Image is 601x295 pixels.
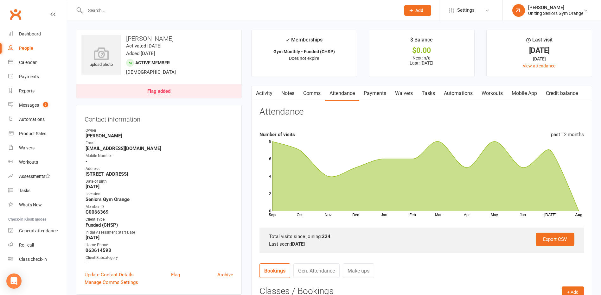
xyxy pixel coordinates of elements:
[8,238,67,252] a: Roll call
[86,146,233,151] strong: [EMAIL_ADDRESS][DOMAIN_NAME]
[8,155,67,169] a: Workouts
[269,240,574,248] div: Last seen:
[19,242,34,248] div: Roll call
[85,113,233,123] h3: Contact information
[375,47,469,54] div: $0.00
[8,55,67,70] a: Calendar
[410,36,433,47] div: $ Balance
[19,174,50,179] div: Assessments
[8,127,67,141] a: Product Sales
[81,47,121,68] div: upload photo
[19,257,47,262] div: Class check-in
[8,84,67,98] a: Reports
[404,5,431,16] button: Add
[259,107,304,117] h3: Attendance
[528,5,583,10] div: [PERSON_NAME]
[86,179,233,185] div: Date of Birth
[171,271,180,279] a: Flag
[457,3,475,17] span: Settings
[259,263,290,278] a: Bookings
[536,233,574,246] a: Export CSV
[86,248,233,253] strong: 063614598
[19,202,42,207] div: What's New
[19,31,41,36] div: Dashboard
[8,6,23,22] a: Clubworx
[8,27,67,41] a: Dashboard
[86,209,233,215] strong: C0066369
[86,260,233,266] strong: -
[507,86,541,101] a: Mobile App
[289,56,319,61] span: Does not expire
[19,88,35,93] div: Reports
[81,35,236,42] h3: [PERSON_NAME]
[19,145,35,150] div: Waivers
[86,235,233,241] strong: [DATE]
[8,198,67,212] a: What's New
[492,55,586,62] div: [DATE]
[322,234,330,239] strong: 224
[19,46,33,51] div: People
[299,86,325,101] a: Comms
[86,204,233,210] div: Member ID
[86,153,233,159] div: Mobile Number
[551,131,584,138] div: past 12 months
[8,98,67,112] a: Messages 9
[19,60,37,65] div: Calendar
[273,49,335,54] strong: Gym Monthly - Funded (CHSP)
[83,6,396,15] input: Search...
[528,10,583,16] div: Uniting Seniors Gym Orange
[86,128,233,134] div: Owner
[86,222,233,228] strong: Funded (CHSP)
[492,47,586,54] div: [DATE]
[375,55,469,66] p: Next: n/a Last: [DATE]
[391,86,417,101] a: Waivers
[541,86,582,101] a: Credit balance
[85,271,134,279] a: Update Contact Details
[439,86,477,101] a: Automations
[126,43,162,49] time: Activated [DATE]
[291,241,305,247] strong: [DATE]
[359,86,391,101] a: Payments
[19,188,30,193] div: Tasks
[293,263,340,278] a: Gen. Attendance
[147,89,170,94] div: Flag added
[325,86,359,101] a: Attendance
[86,133,233,139] strong: [PERSON_NAME]
[523,63,555,68] a: view attendance
[126,51,155,56] time: Added [DATE]
[86,191,233,197] div: Location
[19,160,38,165] div: Workouts
[19,103,39,108] div: Messages
[477,86,507,101] a: Workouts
[8,252,67,267] a: Class kiosk mode
[8,70,67,84] a: Payments
[269,233,574,240] div: Total visits since joining:
[19,74,39,79] div: Payments
[86,171,233,177] strong: [STREET_ADDRESS]
[415,8,423,13] span: Add
[8,184,67,198] a: Tasks
[252,86,277,101] a: Activity
[86,229,233,235] div: Initial Assessment Start Date
[85,279,138,286] a: Manage Comms Settings
[277,86,299,101] a: Notes
[512,4,525,17] div: ZL
[135,60,170,65] span: Active member
[19,228,58,233] div: General attendance
[86,140,233,146] div: Email
[8,224,67,238] a: General attendance kiosk mode
[8,112,67,127] a: Automations
[126,69,176,75] span: [DEMOGRAPHIC_DATA]
[417,86,439,101] a: Tasks
[19,117,45,122] div: Automations
[86,159,233,164] strong: -
[8,169,67,184] a: Assessments
[86,184,233,190] strong: [DATE]
[217,271,233,279] a: Archive
[86,255,233,261] div: Client Subcategory
[526,36,553,47] div: Last visit
[86,242,233,248] div: Home Phone
[43,102,48,107] span: 9
[343,263,374,278] a: Make-ups
[8,41,67,55] a: People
